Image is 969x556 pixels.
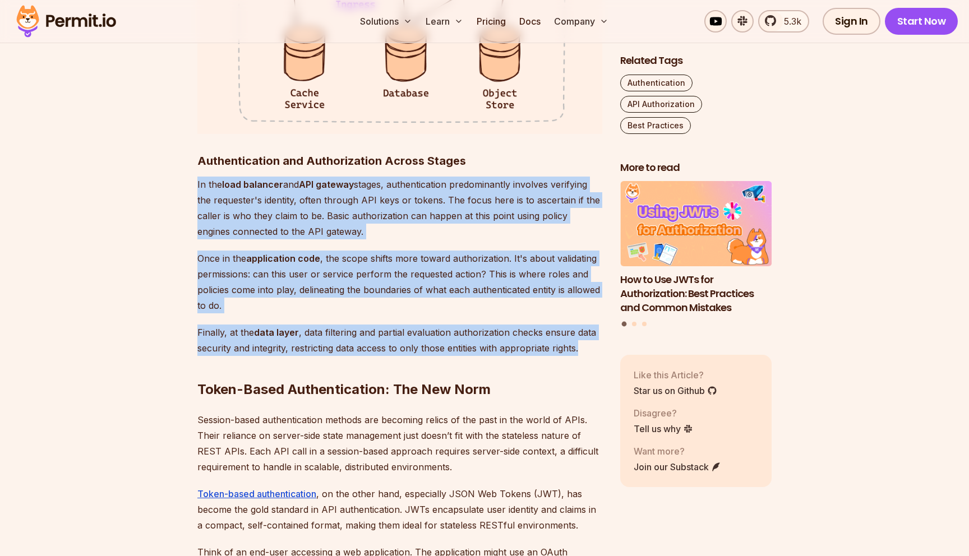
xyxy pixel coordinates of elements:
[823,8,880,35] a: Sign In
[197,488,316,499] a: Token-based authentication
[634,384,717,397] a: Star us on Github
[197,381,491,397] strong: Token-Based Authentication: The New Norm
[620,54,772,68] h2: Related Tags
[254,327,299,338] strong: data layer
[620,117,691,134] a: Best Practices
[356,10,417,33] button: Solutions
[197,412,602,475] p: Session-based authentication methods are becoming relics of the past in the world of APIs. Their ...
[620,182,772,267] img: How to Use JWTs for Authorization: Best Practices and Common Mistakes
[777,15,801,28] span: 5.3k
[11,2,121,40] img: Permit logo
[634,422,693,435] a: Tell us why
[758,10,809,33] a: 5.3k
[632,322,636,326] button: Go to slide 2
[620,182,772,328] div: Posts
[634,368,717,382] p: Like this Article?
[620,182,772,315] li: 1 of 3
[197,154,466,168] strong: Authentication and Authorization Across Stages
[622,322,627,327] button: Go to slide 1
[620,161,772,175] h2: More to read
[634,406,693,420] p: Disagree?
[634,444,721,458] p: Want more?
[421,10,468,33] button: Learn
[642,322,647,326] button: Go to slide 3
[620,182,772,315] a: How to Use JWTs for Authorization: Best Practices and Common MistakesHow to Use JWTs for Authoriz...
[634,460,721,474] a: Join our Substack
[197,486,602,533] p: , on the other hand, especially JSON Web Tokens (JWT), has become the gold standard in API authen...
[620,96,702,113] a: API Authorization
[246,253,320,264] strong: application code
[885,8,958,35] a: Start Now
[197,325,602,356] p: Finally, at the , data filtering and partial evaluation authorization checks ensure data security...
[472,10,510,33] a: Pricing
[620,273,772,314] h3: How to Use JWTs for Authorization: Best Practices and Common Mistakes
[620,75,693,91] a: Authentication
[299,179,354,190] strong: API gateway
[197,177,602,239] p: In the and stages, authentication predominantly involves verifying the requester's identity, ofte...
[197,251,602,313] p: Once in the , the scope shifts more toward authorization. It's about validating permissions: can ...
[222,179,283,190] strong: load balancer
[515,10,545,33] a: Docs
[550,10,613,33] button: Company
